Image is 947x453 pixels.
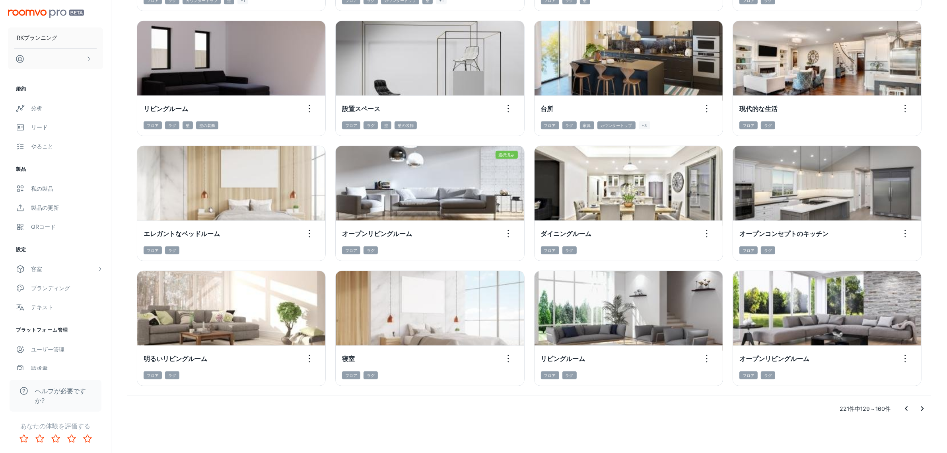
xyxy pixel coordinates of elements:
[31,204,59,211] font: 製品の更新
[168,373,176,378] font: ラグ
[739,105,778,113] font: 現代的な生活
[739,230,828,238] font: オープンコンセプトのキッチン
[914,401,930,417] button: 次のページへ
[743,123,754,128] font: フロア
[398,123,414,128] font: 壁の装飾
[31,223,56,230] font: QRコード
[541,230,592,238] font: ダイニングルーム
[764,123,772,128] font: ラグ
[743,248,754,253] font: フロア
[8,10,84,18] img: Roomvo PRO ベータ版
[17,34,57,41] font: RKプランニング
[541,105,554,113] font: 台所
[80,431,95,447] button: 5つ星評価
[764,248,772,253] font: ラグ
[743,373,754,378] font: フロア
[541,355,585,363] font: リビングルーム
[384,123,388,128] font: 壁
[898,401,914,417] button: 前のページへ
[16,246,26,252] font: 設定
[566,373,574,378] font: ラグ
[147,123,159,128] font: フロア
[31,124,48,131] font: リード
[32,431,48,447] button: 2つ星評価
[147,248,159,253] font: フロア
[544,248,556,253] font: フロア
[21,422,91,430] font: あなたの体験を評価する
[840,405,891,412] font: 221件中129～160件
[342,105,380,113] font: 設置スペース
[168,248,176,253] font: ラグ
[144,230,220,238] font: エレガントなベッドルーム
[642,123,647,128] font: +3
[345,373,357,378] font: フロア
[35,387,86,404] font: ヘルプが必要ですか?
[186,123,190,128] font: 壁
[367,373,375,378] font: ラグ
[367,248,375,253] font: ラグ
[144,355,207,363] font: 明るいリビングルーム
[144,105,188,113] font: リビングルーム
[31,304,53,310] font: テキスト
[499,152,515,157] font: 選択済み
[16,431,32,447] button: 1つ星の評価
[601,123,632,128] font: カウンタートップ
[31,266,42,272] font: 客室
[342,230,412,238] font: オープンリビングルーム
[16,166,26,172] font: 製品
[31,185,53,192] font: 私の製品
[345,123,357,128] font: フロア
[64,431,80,447] button: 4つ星評価
[342,355,355,363] font: 寝室
[367,123,375,128] font: ラグ
[147,373,159,378] font: フロア
[31,365,48,372] font: 請求書
[31,143,53,150] font: やること
[544,123,556,128] font: フロア
[544,373,556,378] font: フロア
[8,27,103,48] button: RKプランニング
[168,123,176,128] font: ラグ
[31,346,64,353] font: ユーザー管理
[739,355,809,363] font: オープンリビングルーム
[764,373,772,378] font: ラグ
[566,248,574,253] font: ラグ
[48,431,64,447] button: 3つ星評価
[199,123,215,128] font: 壁の装飾
[31,105,42,111] font: 分析
[566,123,574,128] font: ラグ
[345,248,357,253] font: フロア
[16,327,68,333] font: プラットフォーム管理
[583,123,591,128] font: 家具
[16,86,26,92] font: 婚約
[31,285,70,291] font: ブランディング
